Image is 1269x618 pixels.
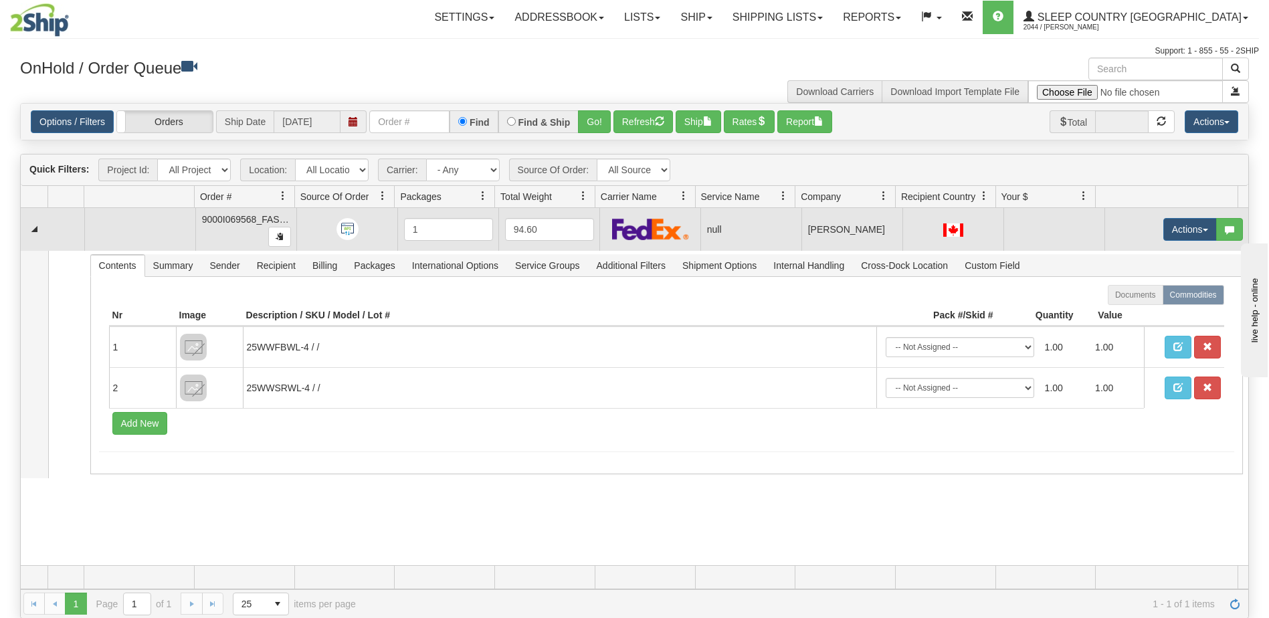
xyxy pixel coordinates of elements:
[1028,80,1223,103] input: Import
[336,218,359,240] img: API
[109,305,176,326] th: Nr
[216,110,274,133] span: Ship Date
[20,58,625,77] h3: OnHold / Order Queue
[612,218,689,240] img: FedEx Express®
[243,367,876,408] td: 25WWSRWL-4 / /
[890,86,1019,97] a: Download Import Template File
[1163,285,1224,305] label: Commodities
[26,221,43,237] a: Collapse
[145,255,201,276] span: Summary
[1040,332,1090,363] td: 1.00
[112,412,168,435] button: Add New
[801,208,902,251] td: [PERSON_NAME]
[957,255,1028,276] span: Custom Field
[613,110,673,133] button: Refresh
[1001,190,1028,203] span: Your $
[268,227,291,247] button: Copy to clipboard
[1108,285,1163,305] label: Documents
[973,185,995,207] a: Recipient Country filter column settings
[31,110,114,133] a: Options / Filters
[10,11,124,21] div: live help - online
[614,1,670,34] a: Lists
[1090,332,1141,363] td: 1.00
[243,305,876,326] th: Description / SKU / Model / Lot #
[1185,110,1238,133] button: Actions
[833,1,911,34] a: Reports
[470,118,490,127] label: Find
[109,326,176,367] td: 1
[346,255,403,276] span: Packages
[176,305,243,326] th: Image
[872,185,895,207] a: Company filter column settings
[1163,218,1217,241] button: Actions
[369,110,450,133] input: Order #
[1034,11,1242,23] span: Sleep Country [GEOGRAPHIC_DATA]
[29,163,89,176] label: Quick Filters:
[853,255,956,276] span: Cross-Dock Location
[375,599,1215,609] span: 1 - 1 of 1 items
[404,255,506,276] span: International Options
[304,255,345,276] span: Billing
[98,159,157,181] span: Project Id:
[500,190,552,203] span: Total Weight
[1077,305,1144,326] th: Value
[472,185,494,207] a: Packages filter column settings
[1072,185,1095,207] a: Your $ filter column settings
[124,593,151,615] input: Page 1
[117,111,213,132] label: Orders
[724,110,775,133] button: Rates
[876,305,997,326] th: Pack #/Skid #
[1222,58,1249,80] button: Search
[10,3,69,37] img: logo2044.jpg
[701,190,760,203] span: Service Name
[200,190,231,203] span: Order #
[21,154,1248,186] div: grid toolbar
[772,185,795,207] a: Service Name filter column settings
[670,1,722,34] a: Ship
[233,593,289,615] span: Page sizes drop down
[722,1,833,34] a: Shipping lists
[518,118,571,127] label: Find & Ship
[901,190,975,203] span: Recipient Country
[202,214,292,225] span: 9000I069568_FASUS
[65,593,86,614] span: Page 1
[1013,1,1258,34] a: Sleep Country [GEOGRAPHIC_DATA] 2044 / [PERSON_NAME]
[700,208,801,251] td: null
[378,159,426,181] span: Carrier:
[233,593,356,615] span: items per page
[765,255,852,276] span: Internal Handling
[777,110,832,133] button: Report
[1224,593,1246,614] a: Refresh
[10,45,1259,57] div: Support: 1 - 855 - 55 - 2SHIP
[249,255,304,276] span: Recipient
[801,190,841,203] span: Company
[300,190,369,203] span: Source Of Order
[601,190,657,203] span: Carrier Name
[180,334,207,360] img: 8DAB37Fk3hKpn3AAAAAElFTkSuQmCC
[507,255,587,276] span: Service Groups
[241,597,259,611] span: 25
[267,593,288,615] span: select
[96,593,172,615] span: Page of 1
[943,223,963,237] img: CA
[672,185,695,207] a: Carrier Name filter column settings
[240,159,295,181] span: Location:
[201,255,248,276] span: Sender
[243,326,876,367] td: 25WWFBWL-4 / /
[997,305,1077,326] th: Quantity
[578,110,611,133] button: Go!
[371,185,394,207] a: Source Of Order filter column settings
[1090,373,1141,403] td: 1.00
[400,190,441,203] span: Packages
[424,1,504,34] a: Settings
[589,255,674,276] span: Additional Filters
[1238,241,1268,377] iframe: chat widget
[504,1,614,34] a: Addressbook
[1050,110,1096,133] span: Total
[91,255,144,276] span: Contents
[1040,373,1090,403] td: 1.00
[272,185,294,207] a: Order # filter column settings
[796,86,874,97] a: Download Carriers
[676,110,721,133] button: Ship
[572,185,595,207] a: Total Weight filter column settings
